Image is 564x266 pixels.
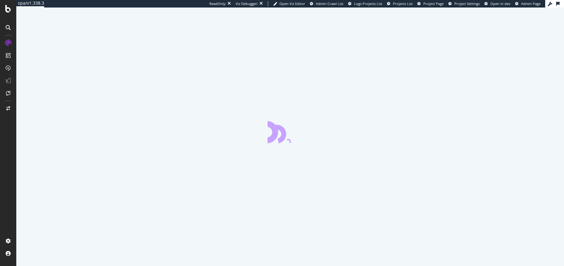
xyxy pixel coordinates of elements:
[393,1,413,6] span: Projects List
[236,1,258,6] div: Viz Debugger:
[490,1,510,6] span: Open in dev
[273,1,305,6] a: Open Viz Editor
[417,1,444,6] a: Project Page
[521,1,540,6] span: Admin Page
[423,1,444,6] span: Project Page
[454,1,480,6] span: Project Settings
[484,1,510,6] a: Open in dev
[387,1,413,6] a: Projects List
[354,1,382,6] span: Logs Projects List
[316,1,343,6] span: Admin Crawl List
[310,1,343,6] a: Admin Crawl List
[515,1,540,6] a: Admin Page
[348,1,382,6] a: Logs Projects List
[448,1,480,6] a: Project Settings
[279,1,305,6] span: Open Viz Editor
[268,121,313,143] div: animation
[209,1,226,6] div: ReadOnly:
